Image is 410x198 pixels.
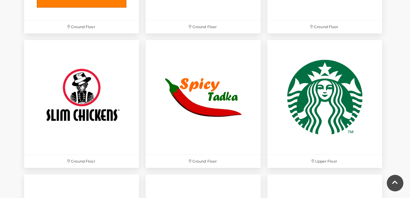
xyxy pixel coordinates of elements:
[267,40,382,155] img: Starbucks at Festival Place, Basingstoke
[146,155,260,168] p: Ground Floor
[21,37,142,171] a: Ground Floor
[24,21,139,33] p: Ground Floor
[142,37,264,171] a: Ground Floor
[146,21,260,33] p: Ground Floor
[24,155,139,168] p: Ground Floor
[264,37,385,171] a: Starbucks at Festival Place, Basingstoke Upper Floor
[267,155,382,168] p: Upper Floor
[267,21,382,33] p: Ground Floor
